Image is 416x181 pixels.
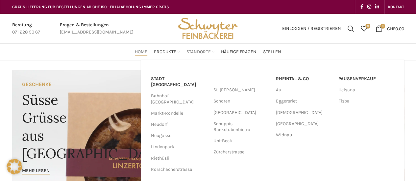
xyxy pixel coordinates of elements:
a: KONTAKT [388,0,404,13]
a: Suchen [344,22,357,35]
span: Stellen [263,49,281,55]
a: Riethüsli [151,153,207,164]
a: Helsana [338,84,394,96]
a: Uni-Beck [213,135,269,147]
a: Neudorf [151,119,207,130]
a: 0 CHF0.00 [372,22,407,35]
a: Facebook social link [358,2,365,11]
a: Infobox link [60,21,134,36]
a: 0 [357,22,371,35]
a: Schuppis Backstubenbistro [213,118,269,135]
a: Häufige Fragen [221,45,257,58]
a: [DEMOGRAPHIC_DATA] [276,107,332,118]
a: Infobox link [12,21,40,36]
span: CHF [387,26,395,31]
a: Produkte [154,45,180,58]
span: Home [135,49,147,55]
a: [GEOGRAPHIC_DATA] [276,118,332,129]
span: GRATIS LIEFERUNG FÜR BESTELLUNGEN AB CHF 150 - FILIALABHOLUNG IMMER GRATIS [12,5,169,9]
a: Lindenpark [151,141,207,152]
img: Bäckerei Schwyter [176,14,240,43]
span: 0 [380,24,385,29]
a: Site logo [176,25,240,31]
div: Secondary navigation [385,0,407,13]
span: 0 [365,24,370,29]
span: Häufige Fragen [221,49,257,55]
a: Eggersriet [276,96,332,107]
a: RHEINTAL & CO [276,73,332,84]
span: Einloggen / Registrieren [282,26,341,31]
a: Markt-Rondelle [151,108,207,119]
a: Widnau [276,129,332,141]
a: Rorschacherstrasse [151,164,207,175]
a: Linkedin social link [373,2,381,11]
a: Bahnhof [GEOGRAPHIC_DATA] [151,90,207,107]
span: Produkte [154,49,176,55]
a: St. [PERSON_NAME] [213,84,269,96]
a: Zürcherstrasse [213,147,269,158]
a: Home [135,45,147,58]
div: Meine Wunschliste [357,22,371,35]
a: Fisba [338,96,394,107]
span: Standorte [186,49,211,55]
a: [GEOGRAPHIC_DATA] [213,107,269,118]
a: Instagram social link [365,2,373,11]
a: Pausenverkauf [338,73,394,84]
a: Neugasse [151,130,207,141]
a: Schoren [213,96,269,107]
span: KONTAKT [388,5,404,9]
a: Stadt [GEOGRAPHIC_DATA] [151,73,207,90]
bdi: 0.00 [387,26,404,31]
a: Au [276,84,332,96]
a: Stellen [263,45,281,58]
div: Main navigation [9,45,407,58]
a: Standorte [186,45,214,58]
a: Einloggen / Registrieren [279,22,344,35]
